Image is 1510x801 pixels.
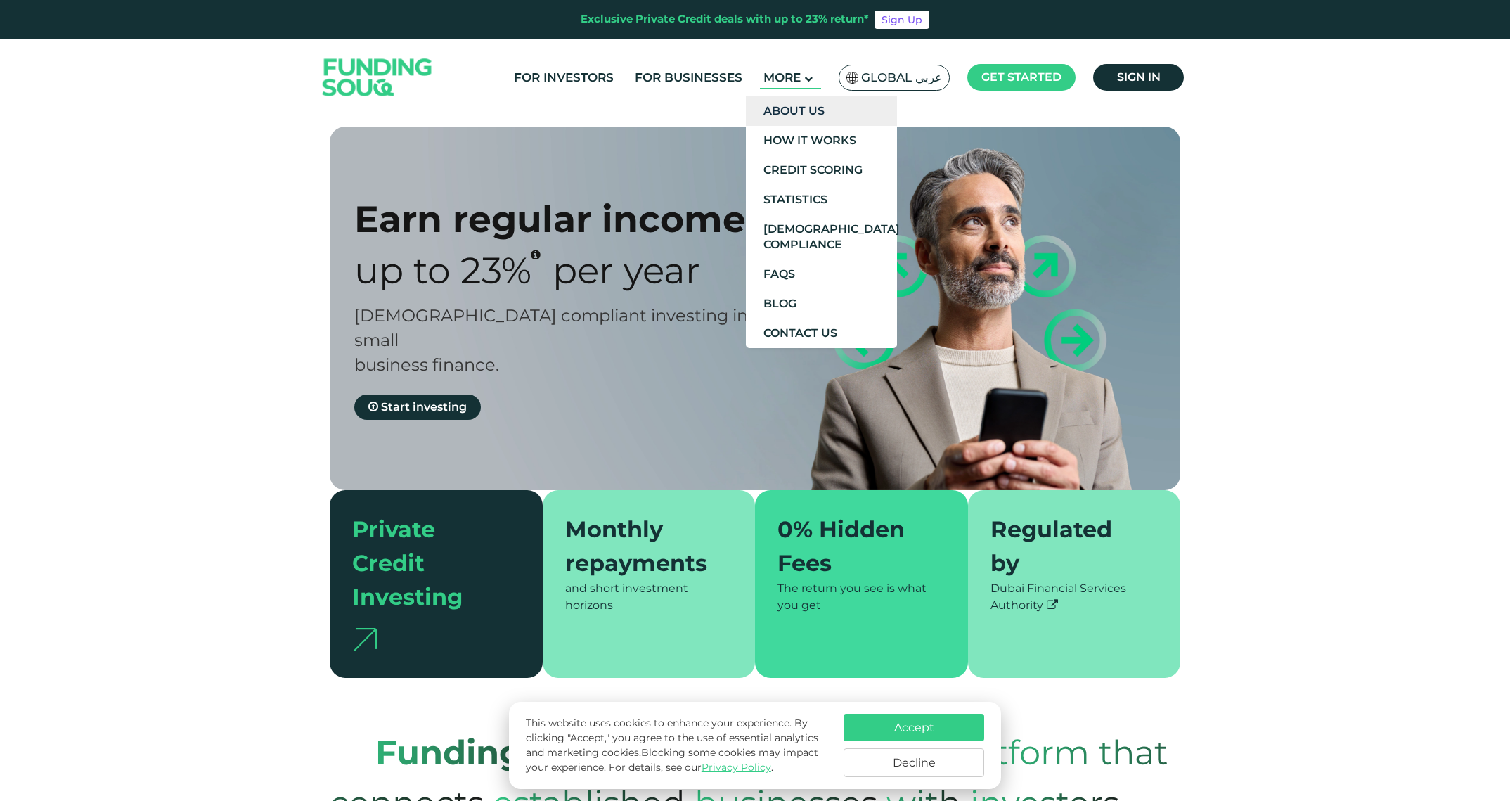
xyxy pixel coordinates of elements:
p: This website uses cookies to enhance your experience. By clicking "Accept," you agree to the use ... [526,716,830,775]
div: Monthly repayments [565,513,716,580]
a: Credit Scoring [746,155,897,185]
span: [DEMOGRAPHIC_DATA] compliant investing in small business finance. [354,305,748,375]
div: and short investment horizons [565,580,733,614]
img: Logo [309,42,446,113]
span: Sign in [1117,70,1161,84]
a: For Investors [510,66,617,89]
a: About Us [746,96,897,126]
a: Start investing [354,395,481,420]
div: Exclusive Private Credit deals with up to 23% return* [581,11,869,27]
a: For Businesses [631,66,746,89]
img: arrow [352,628,377,651]
span: More [763,70,801,84]
a: Contact Us [746,319,897,348]
span: Per Year [553,248,700,293]
a: Blog [746,289,897,319]
img: SA Flag [846,72,859,84]
button: Decline [844,748,984,777]
a: Privacy Policy [702,761,771,774]
a: FAQs [746,259,897,289]
div: Private Credit Investing [352,513,503,614]
div: Earn regular income [354,197,780,241]
span: Up to 23% [354,248,531,293]
span: Start investing [381,400,467,414]
div: Dubai Financial Services Authority [990,580,1159,614]
span: Get started [981,70,1061,84]
button: Accept [844,714,984,741]
strong: Funding Souq [375,732,623,773]
a: Sign in [1093,64,1184,91]
div: The return you see is what you get [777,580,946,614]
div: Regulated by [990,513,1142,580]
a: Statistics [746,185,897,214]
a: Sign Up [875,11,929,29]
span: Global عربي [861,70,942,86]
a: How It Works [746,126,897,155]
a: [DEMOGRAPHIC_DATA] Compliance [746,214,897,259]
i: 23% IRR (expected) ~ 15% Net yield (expected) [531,249,541,260]
span: Blocking some cookies may impact your experience. [526,746,818,774]
div: 0% Hidden Fees [777,513,929,580]
span: For details, see our . [609,761,773,774]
